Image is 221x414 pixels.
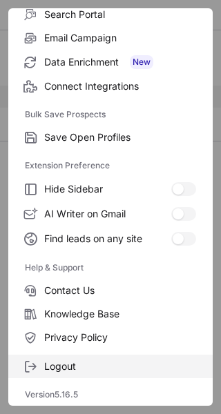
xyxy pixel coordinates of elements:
[44,131,196,144] span: Save Open Profiles
[8,3,213,26] label: Search Portal
[44,55,196,69] span: Data Enrichment
[25,103,196,126] label: Bulk Save Prospects
[8,75,213,98] label: Connect Integrations
[8,177,213,201] label: Hide Sidebar
[44,331,196,344] span: Privacy Policy
[8,355,213,378] label: Logout
[44,360,196,373] span: Logout
[8,26,213,50] label: Email Campaign
[25,155,196,177] label: Extension Preference
[44,8,196,21] span: Search Portal
[8,326,213,349] label: Privacy Policy
[44,183,171,195] span: Hide Sidebar
[8,302,213,326] label: Knowledge Base
[44,208,171,220] span: AI Writer on Gmail
[44,233,171,245] span: Find leads on any site
[8,126,213,149] label: Save Open Profiles
[44,32,196,44] span: Email Campaign
[8,384,213,406] div: Version 5.16.5
[44,80,196,92] span: Connect Integrations
[44,308,196,320] span: Knowledge Base
[8,201,213,226] label: AI Writer on Gmail
[44,284,196,297] span: Contact Us
[8,50,213,75] label: Data Enrichment New
[130,55,153,69] span: New
[8,226,213,251] label: Find leads on any site
[25,257,196,279] label: Help & Support
[8,279,213,302] label: Contact Us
